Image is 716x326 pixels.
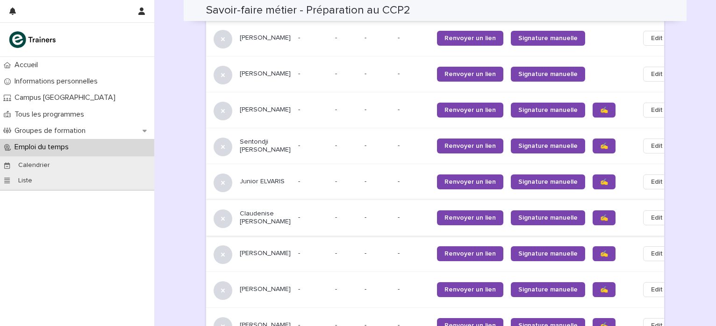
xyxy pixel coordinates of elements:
p: - [335,284,339,293]
span: Edit [651,285,663,294]
p: - [365,142,390,150]
p: [PERSON_NAME] [240,285,291,293]
button: Edit [643,139,671,153]
img: K0CqGN7SDeD6s4JG8KQk [7,30,59,49]
p: - [335,176,339,186]
span: Renvoyer un lien [444,71,496,77]
span: Signature manuelle [518,250,578,257]
tr: [PERSON_NAME]--- --Renvoyer un lienSignature manuelle✍️Edit [206,236,686,271]
a: Renvoyer un lien [437,174,503,189]
span: Edit [651,34,663,43]
p: - [365,70,390,78]
a: ✍️ [593,210,616,225]
p: Campus [GEOGRAPHIC_DATA] [11,93,123,102]
span: ✍️ [600,143,608,149]
p: - [365,106,390,114]
p: - [298,178,328,186]
p: - [398,178,430,186]
a: Renvoyer un lien [437,210,503,225]
p: - [398,285,430,293]
p: - [398,70,430,78]
span: Signature manuelle [518,179,578,185]
a: ✍️ [593,103,616,118]
span: Renvoyer un lien [444,250,496,257]
span: ✍️ [600,286,608,293]
span: Edit [651,69,663,79]
p: - [365,214,390,222]
p: - [335,140,339,150]
a: Signature manuelle [511,246,585,261]
span: ✍️ [600,179,608,185]
button: Edit [643,210,671,225]
a: Renvoyer un lien [437,246,503,261]
p: - [298,214,328,222]
span: Signature manuelle [518,286,578,293]
span: Signature manuelle [518,107,578,113]
tr: [PERSON_NAME]--- --Renvoyer un lienSignature manuelle✍️Edit [206,271,686,307]
a: ✍️ [593,139,616,153]
span: ✍️ [600,250,608,257]
button: Edit [643,103,671,118]
p: - [298,106,328,114]
span: Renvoyer un lien [444,143,496,149]
p: Junior ELVARIS [240,178,291,186]
p: - [335,68,339,78]
span: Signature manuelle [518,143,578,149]
p: - [365,178,390,186]
button: Edit [643,31,671,46]
a: Signature manuelle [511,282,585,297]
span: Edit [651,177,663,187]
tr: Sentondji [PERSON_NAME]--- --Renvoyer un lienSignature manuelle✍️Edit [206,128,686,164]
a: Signature manuelle [511,31,585,46]
p: - [398,106,430,114]
button: Edit [643,246,671,261]
p: - [335,32,339,42]
tr: Claudenise [PERSON_NAME]--- --Renvoyer un lienSignature manuelle✍️Edit [206,200,686,236]
span: Renvoyer un lien [444,179,496,185]
a: Signature manuelle [511,174,585,189]
span: Edit [651,105,663,115]
a: Signature manuelle [511,67,585,82]
span: Renvoyer un lien [444,107,496,113]
p: - [365,34,390,42]
span: Edit [651,213,663,222]
span: Edit [651,249,663,258]
p: [PERSON_NAME] [240,70,291,78]
p: - [365,285,390,293]
p: Accueil [11,61,45,69]
button: Edit [643,67,671,82]
p: - [298,142,328,150]
a: Renvoyer un lien [437,67,503,82]
span: ✍️ [600,107,608,113]
p: - [298,34,328,42]
p: - [335,104,339,114]
p: Claudenise [PERSON_NAME] [240,210,291,226]
span: Renvoyer un lien [444,215,496,221]
a: Renvoyer un lien [437,139,503,153]
span: Signature manuelle [518,35,578,42]
p: - [398,34,430,42]
a: Renvoyer un lien [437,31,503,46]
span: Signature manuelle [518,215,578,221]
a: Renvoyer un lien [437,103,503,118]
h2: Savoir-faire métier - Préparation au CCP2 [206,4,410,17]
span: Edit [651,141,663,151]
p: Tous les programmes [11,110,92,119]
button: Edit [643,174,671,189]
p: Emploi du temps [11,143,76,152]
p: [PERSON_NAME] [240,34,291,42]
p: [PERSON_NAME] [240,250,291,257]
tr: [PERSON_NAME]--- --Renvoyer un lienSignature manuelleEdit [206,56,686,92]
span: Renvoyer un lien [444,286,496,293]
a: Renvoyer un lien [437,282,503,297]
p: - [398,142,430,150]
p: Informations personnelles [11,77,105,86]
a: Signature manuelle [511,103,585,118]
button: Edit [643,282,671,297]
p: Liste [11,177,40,185]
tr: [PERSON_NAME]--- --Renvoyer un lienSignature manuelleEdit [206,20,686,56]
p: Calendrier [11,161,57,169]
span: ✍️ [600,215,608,221]
p: - [298,250,328,257]
p: - [365,250,390,257]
